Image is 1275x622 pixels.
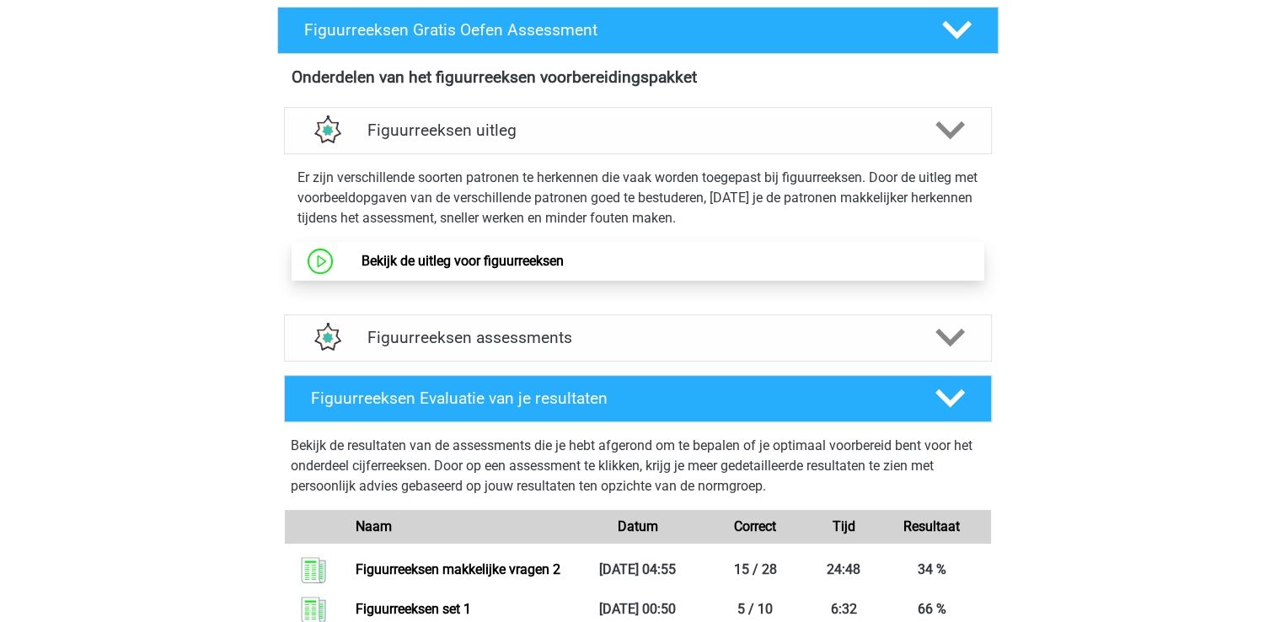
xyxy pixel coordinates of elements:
[277,314,999,362] a: assessments Figuurreeksen assessments
[362,253,564,269] a: Bekijk de uitleg voor figuurreeksen
[304,20,914,40] h4: Figuurreeksen Gratis Oefen Assessment
[696,517,814,537] div: Correct
[292,67,984,87] h4: Onderdelen van het figuurreeksen voorbereidingspakket
[343,517,578,537] div: Naam
[356,561,560,577] a: Figuurreeksen makkelijke vragen 2
[297,168,978,228] p: Er zijn verschillende soorten patronen te herkennen die vaak worden toegepast bij figuurreeksen. ...
[291,436,985,496] p: Bekijk de resultaten van de assessments die je hebt afgerond om te bepalen of je optimaal voorber...
[305,109,348,152] img: figuurreeksen uitleg
[311,389,908,408] h4: Figuurreeksen Evaluatie van je resultaten
[579,517,697,537] div: Datum
[271,7,1005,54] a: Figuurreeksen Gratis Oefen Assessment
[277,375,999,422] a: Figuurreeksen Evaluatie van je resultaten
[873,517,991,537] div: Resultaat
[814,517,873,537] div: Tijd
[277,107,999,154] a: uitleg Figuurreeksen uitleg
[305,316,348,359] img: figuurreeksen assessments
[367,121,908,140] h4: Figuurreeksen uitleg
[367,328,908,347] h4: Figuurreeksen assessments
[356,601,471,617] a: Figuurreeksen set 1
